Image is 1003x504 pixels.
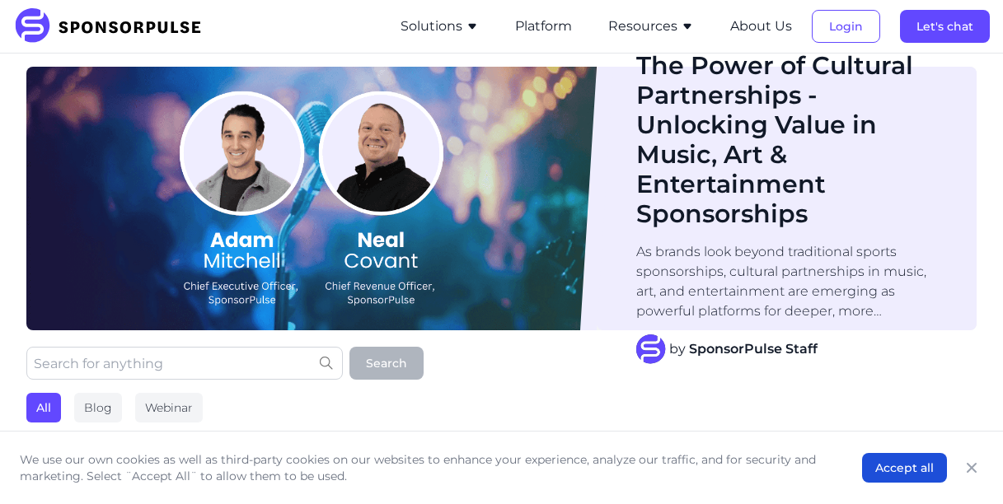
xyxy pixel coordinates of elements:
a: About Us [730,19,792,34]
button: Login [812,10,880,43]
span: by [669,339,818,359]
button: About Us [730,16,792,36]
button: Resources [608,16,694,36]
img: search icon [320,357,333,370]
input: Search for anything [26,347,343,380]
div: Blog [74,393,122,422]
button: Accept all [862,453,947,483]
a: Blog ImageWebinarThe Power of Cultural Partnerships - Unlocking Value in Music, Art & Entertainme... [26,67,977,330]
button: Solutions [401,16,479,36]
p: As brands look beyond traditional sports sponsorships, cultural partnerships in music, art, and e... [636,242,944,321]
a: Login [812,19,880,34]
button: Search [349,347,424,380]
button: Let's chat [900,10,990,43]
div: Webinar [135,393,203,422]
button: Platform [515,16,572,36]
strong: SponsorPulse Staff [689,341,818,357]
a: Platform [515,19,572,34]
a: Let's chat [900,19,990,34]
img: Blog Image [26,67,597,330]
button: Close [960,456,983,479]
h1: The Power of Cultural Partnerships - Unlocking Value in Music, Art & Entertainment Sponsorships [636,51,944,229]
p: We use our own cookies as well as third-party cookies on our websites to enhance your experience,... [20,451,829,484]
img: SponsorPulse [13,8,213,44]
img: SponsorPulse Staff [636,334,666,364]
div: All [26,393,61,422]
